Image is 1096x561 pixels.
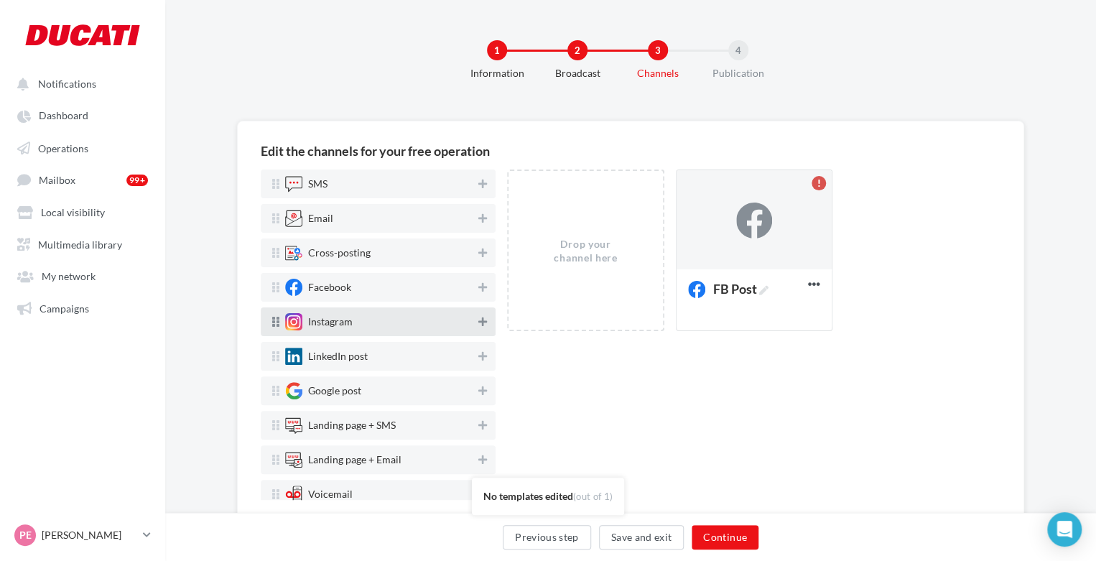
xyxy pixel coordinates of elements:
[713,282,768,295] span: FB Post
[451,66,543,80] div: Information
[9,102,157,128] a: Dashboard
[567,40,588,60] div: 2
[308,386,361,396] div: Google post
[9,166,157,193] a: Mailbox 99+
[9,134,157,160] a: Operations
[9,70,151,96] button: Notifications
[308,351,368,361] div: LinkedIn post
[126,175,148,186] div: 99+
[9,262,157,288] a: My network
[261,144,490,157] div: Edit the channels for your free operation
[692,66,784,80] div: Publication
[9,198,157,224] a: Local visibility
[308,282,351,292] div: Facebook
[42,528,137,542] p: [PERSON_NAME]
[599,525,684,550] button: Save and exit
[308,420,396,430] div: Landing page + SMS
[19,528,32,542] span: PE
[503,525,591,550] button: Previous step
[39,174,75,186] span: Mailbox
[308,455,401,465] div: Landing page + Email
[11,521,154,549] a: PE [PERSON_NAME]
[308,317,353,327] div: Instagram
[487,40,507,60] div: 1
[308,248,371,258] div: Cross-posting
[308,489,353,499] div: Voicemail
[39,110,88,122] span: Dashboard
[41,206,105,218] span: Local visibility
[38,238,122,250] span: Multimedia library
[308,213,333,223] div: Email
[531,66,623,80] div: Broadcast
[483,490,573,502] span: No templates edited
[547,237,624,265] div: Drop your channel here
[9,295,157,320] a: Campaigns
[308,179,328,189] div: SMS
[688,282,774,298] span: FB Post
[40,302,89,314] span: Campaigns
[728,40,748,60] div: 4
[612,66,704,80] div: Channels
[38,142,88,154] span: Operations
[648,40,668,60] div: 3
[692,525,758,550] button: Continue
[9,231,157,256] a: Multimedia library
[573,491,613,502] span: (out of 1)
[1047,512,1082,547] div: Open Intercom Messenger
[42,270,96,282] span: My network
[38,78,96,90] span: Notifications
